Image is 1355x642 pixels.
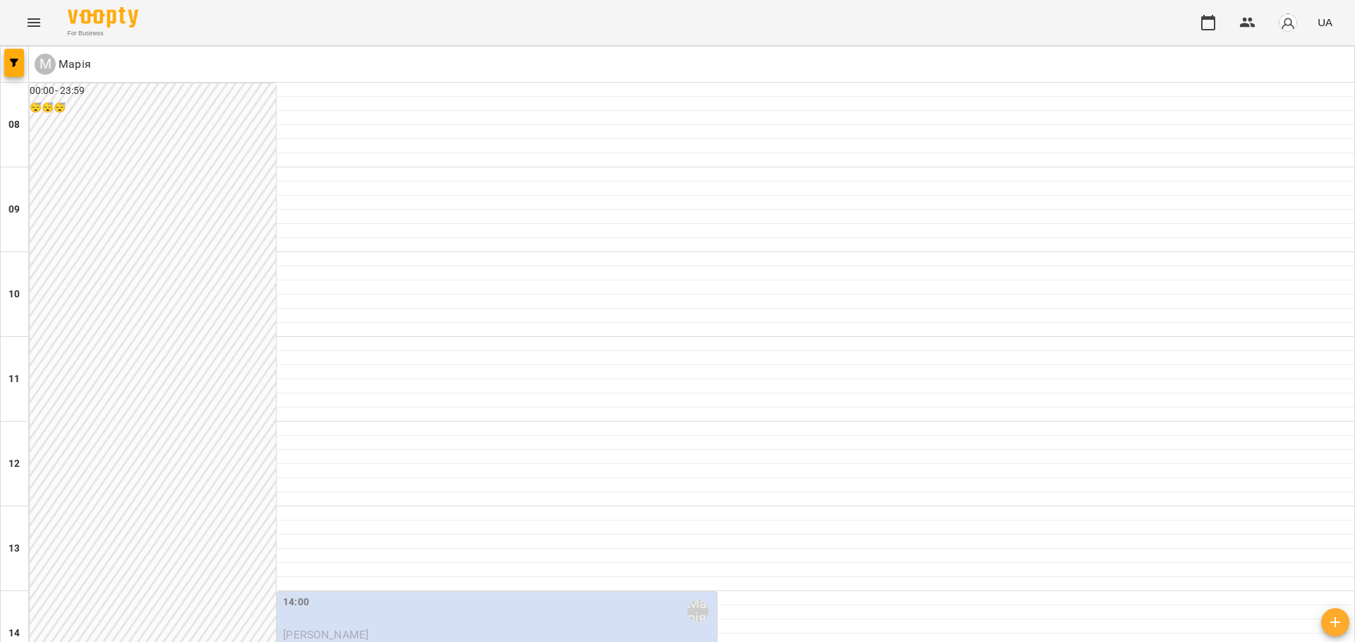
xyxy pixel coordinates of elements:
[8,202,20,218] h6: 09
[8,626,20,641] h6: 14
[68,7,138,28] img: Voopty Logo
[35,54,56,75] div: М
[283,628,368,641] span: [PERSON_NAME]
[8,456,20,472] h6: 12
[8,541,20,557] h6: 13
[35,54,91,75] div: Марія
[8,287,20,302] h6: 10
[17,6,51,40] button: Menu
[8,371,20,387] h6: 11
[283,595,309,610] label: 14:00
[1321,608,1349,636] button: Створити урок
[687,600,709,622] div: Марія
[56,56,91,73] p: Марія
[30,100,276,116] h6: 😴😴😴
[30,83,276,99] h6: 00:00 - 23:59
[35,54,91,75] a: М Марія
[1278,13,1298,32] img: avatar_s.png
[1312,9,1338,35] button: UA
[1318,15,1332,30] span: UA
[8,117,20,133] h6: 08
[68,29,138,38] span: For Business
